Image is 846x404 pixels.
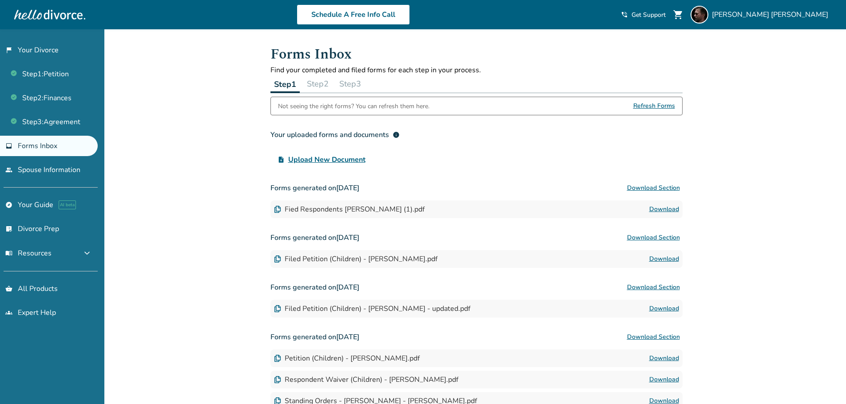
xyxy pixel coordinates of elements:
h1: Forms Inbox [270,43,683,65]
span: Refresh Forms [633,97,675,115]
span: list_alt_check [5,225,12,232]
h3: Forms generated on [DATE] [270,179,683,197]
span: Upload New Document [288,154,365,165]
div: Fied Respondents [PERSON_NAME] (1).pdf [274,204,425,214]
span: people [5,166,12,173]
span: Resources [5,248,52,258]
button: Step1 [270,75,300,93]
button: Download Section [624,229,683,247]
img: Document [274,206,281,213]
h3: Forms generated on [DATE] [270,328,683,346]
div: Your uploaded forms and documents [270,129,400,140]
span: upload_file [278,156,285,163]
span: groups [5,309,12,316]
a: Download [649,303,679,314]
img: Document [274,305,281,312]
a: Download [649,353,679,364]
span: expand_more [82,248,92,259]
span: shopping_cart [673,9,683,20]
div: Not seeing the right forms? You can refresh them here. [278,97,429,115]
button: Download Section [624,328,683,346]
span: inbox [5,142,12,149]
span: AI beta [59,200,76,209]
img: Document [274,255,281,263]
a: Download [649,374,679,385]
a: phone_in_talkGet Support [621,11,666,19]
div: Filed Petition (Children) - [PERSON_NAME] - updated.pdf [274,304,470,314]
iframe: Chat Widget [802,361,846,404]
span: [PERSON_NAME] [PERSON_NAME] [712,10,832,20]
span: Forms Inbox [18,141,57,151]
img: Document [274,376,281,383]
div: Petition (Children) - [PERSON_NAME].pdf [274,353,420,363]
a: Download [649,254,679,264]
button: Step2 [303,75,332,93]
a: Download [649,204,679,215]
span: menu_book [5,250,12,257]
span: Get Support [632,11,666,19]
span: phone_in_talk [621,11,628,18]
button: Download Section [624,278,683,296]
p: Find your completed and filed forms for each step in your process. [270,65,683,75]
img: Document [274,355,281,362]
span: info [393,131,400,138]
img: Craig Campbell [691,6,708,24]
span: explore [5,201,12,208]
a: Schedule A Free Info Call [297,4,410,25]
span: flag_2 [5,47,12,54]
div: Filed Petition (Children) - [PERSON_NAME].pdf [274,254,437,264]
span: shopping_basket [5,285,12,292]
h3: Forms generated on [DATE] [270,278,683,296]
div: Respondent Waiver (Children) - [PERSON_NAME].pdf [274,375,458,384]
button: Step3 [336,75,365,93]
h3: Forms generated on [DATE] [270,229,683,247]
button: Download Section [624,179,683,197]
